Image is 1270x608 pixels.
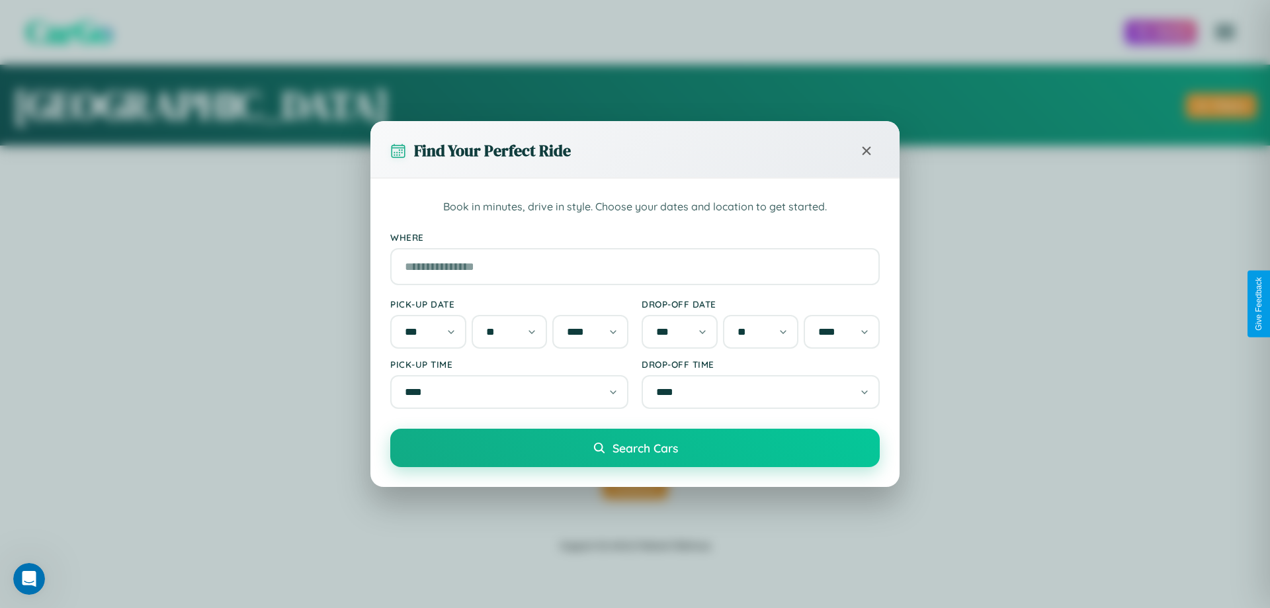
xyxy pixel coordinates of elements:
[390,298,628,310] label: Pick-up Date
[390,198,880,216] p: Book in minutes, drive in style. Choose your dates and location to get started.
[642,359,880,370] label: Drop-off Time
[642,298,880,310] label: Drop-off Date
[390,232,880,243] label: Where
[390,429,880,467] button: Search Cars
[414,140,571,161] h3: Find Your Perfect Ride
[613,441,678,455] span: Search Cars
[390,359,628,370] label: Pick-up Time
